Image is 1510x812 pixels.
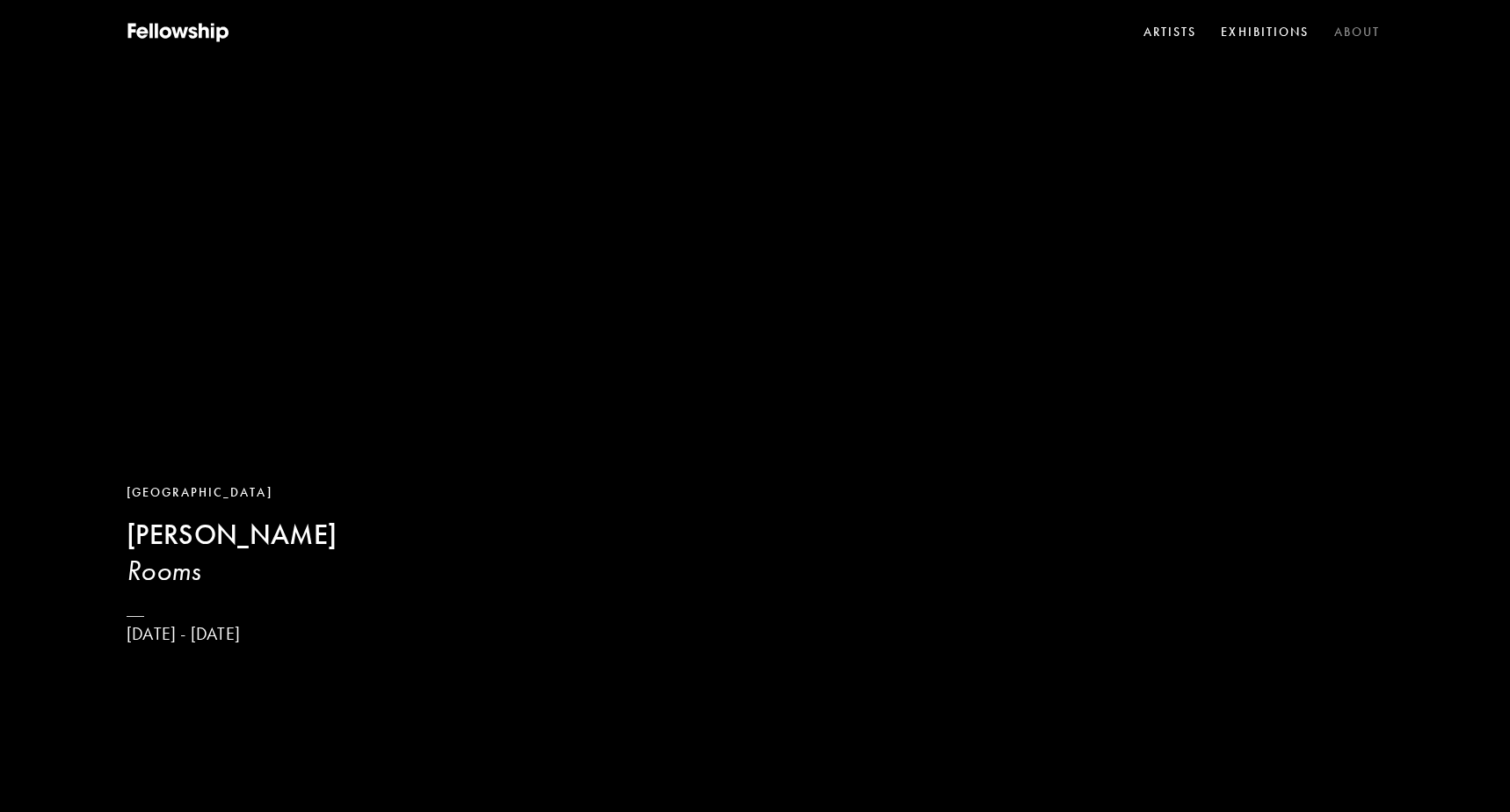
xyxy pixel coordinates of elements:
div: [GEOGRAPHIC_DATA] [127,483,337,503]
p: [DATE] - [DATE] [127,623,337,645]
h3: Rooms [127,553,337,588]
b: [PERSON_NAME] [127,518,337,552]
a: Artists [1140,19,1201,46]
a: Exhibitions [1217,19,1312,46]
a: About [1331,19,1384,46]
a: [GEOGRAPHIC_DATA][PERSON_NAME]Rooms[DATE] - [DATE] [127,483,337,645]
